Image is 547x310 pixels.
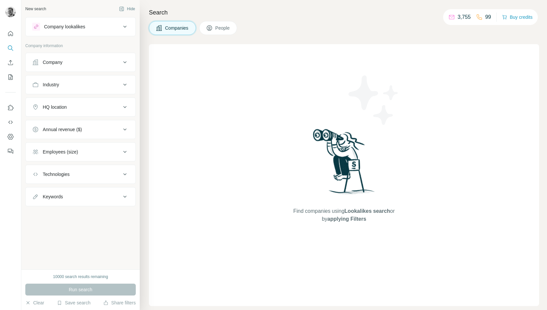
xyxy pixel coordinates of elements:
img: Surfe Illustration - Stars [344,70,403,130]
button: Employees (size) [26,144,135,160]
button: Hide [114,4,140,14]
button: Company [26,54,135,70]
button: Feedback [5,145,16,157]
div: HQ location [43,104,67,110]
button: Keywords [26,189,135,205]
div: Annual revenue ($) [43,126,82,133]
button: Search [5,42,16,54]
img: Avatar [5,7,16,17]
div: New search [25,6,46,12]
div: Industry [43,81,59,88]
div: 10000 search results remaining [53,274,108,280]
span: Find companies using or by [291,207,396,223]
h4: Search [149,8,539,17]
span: Lookalikes search [345,208,390,214]
button: Industry [26,77,135,93]
button: Technologies [26,166,135,182]
button: Buy credits [502,13,533,22]
button: Company lookalikes [26,19,135,35]
p: Company information [25,43,136,49]
button: Enrich CSV [5,57,16,69]
span: Companies [165,25,189,31]
button: Dashboard [5,131,16,143]
p: 3,755 [458,13,471,21]
button: Clear [25,299,44,306]
div: Company [43,59,62,66]
p: 99 [485,13,491,21]
div: Keywords [43,193,63,200]
button: Share filters [103,299,136,306]
button: My lists [5,71,16,83]
div: Company lookalikes [44,23,85,30]
img: Surfe Illustration - Woman searching with binoculars [310,127,378,201]
button: Use Surfe API [5,116,16,128]
div: Employees (size) [43,149,78,155]
span: People [215,25,230,31]
span: applying Filters [327,216,366,222]
div: Technologies [43,171,70,178]
button: HQ location [26,99,135,115]
button: Use Surfe on LinkedIn [5,102,16,114]
button: Quick start [5,28,16,40]
button: Save search [57,299,90,306]
button: Annual revenue ($) [26,122,135,137]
